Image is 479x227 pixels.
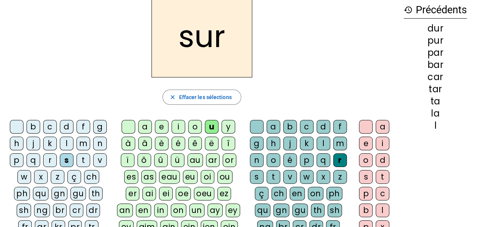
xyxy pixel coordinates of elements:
[273,203,289,217] div: gn
[189,203,204,217] div: un
[404,36,467,45] div: pur
[187,153,203,167] div: au
[93,137,107,150] div: n
[162,90,241,105] button: Effacer les sélections
[328,203,342,217] div: sh
[159,170,180,184] div: eau
[155,120,169,134] div: e
[217,170,232,184] div: ou
[283,170,297,184] div: v
[376,153,389,167] div: d
[138,137,152,150] div: â
[250,170,264,184] div: s
[27,120,40,134] div: b
[60,120,73,134] div: d
[283,120,297,134] div: b
[43,137,57,150] div: k
[10,137,23,150] div: h
[333,137,347,150] div: m
[172,137,185,150] div: é
[176,187,191,200] div: oe
[60,137,73,150] div: l
[359,187,373,200] div: p
[283,153,297,167] div: é
[179,93,231,102] span: Effacer les sélections
[267,120,280,134] div: a
[10,153,23,167] div: p
[250,153,264,167] div: n
[250,137,264,150] div: g
[404,85,467,94] div: tar
[86,203,100,217] div: dr
[17,203,31,217] div: sh
[333,120,347,134] div: f
[76,153,90,167] div: t
[206,153,220,167] div: ar
[205,137,218,150] div: ë
[155,137,169,150] div: è
[300,137,314,150] div: k
[89,187,103,200] div: th
[376,187,389,200] div: c
[141,170,156,184] div: as
[317,120,330,134] div: d
[292,203,308,217] div: gu
[376,170,389,184] div: t
[376,120,389,134] div: a
[226,203,240,217] div: ey
[169,94,176,101] mat-icon: close
[121,153,134,167] div: ï
[255,187,268,200] div: ç
[404,73,467,82] div: car
[359,153,373,167] div: o
[188,120,202,134] div: o
[201,170,214,184] div: oi
[122,137,135,150] div: à
[194,187,214,200] div: oeu
[404,60,467,69] div: bar
[404,24,467,33] div: dur
[217,187,231,200] div: ez
[76,120,90,134] div: f
[93,120,107,134] div: g
[404,2,467,19] h3: Précédents
[267,137,280,150] div: h
[124,170,138,184] div: es
[27,153,40,167] div: q
[333,153,347,167] div: r
[271,187,287,200] div: ch
[117,203,133,217] div: an
[34,203,50,217] div: ng
[14,187,30,200] div: ph
[51,187,67,200] div: gn
[33,187,48,200] div: qu
[290,187,305,200] div: en
[300,170,314,184] div: w
[171,153,184,167] div: ü
[70,203,83,217] div: cr
[404,97,467,106] div: ta
[67,170,81,184] div: ç
[159,187,173,200] div: ei
[404,109,467,118] div: la
[53,203,67,217] div: br
[70,187,86,200] div: gu
[317,153,330,167] div: q
[208,203,223,217] div: ay
[404,48,467,57] div: par
[222,137,235,150] div: î
[376,137,389,150] div: i
[76,137,90,150] div: m
[205,120,218,134] div: u
[43,120,57,134] div: c
[84,170,99,184] div: ch
[142,187,156,200] div: ai
[300,153,314,167] div: p
[308,187,323,200] div: on
[317,170,330,184] div: x
[376,203,389,217] div: l
[326,187,342,200] div: ph
[267,170,280,184] div: t
[222,120,235,134] div: y
[359,137,373,150] div: e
